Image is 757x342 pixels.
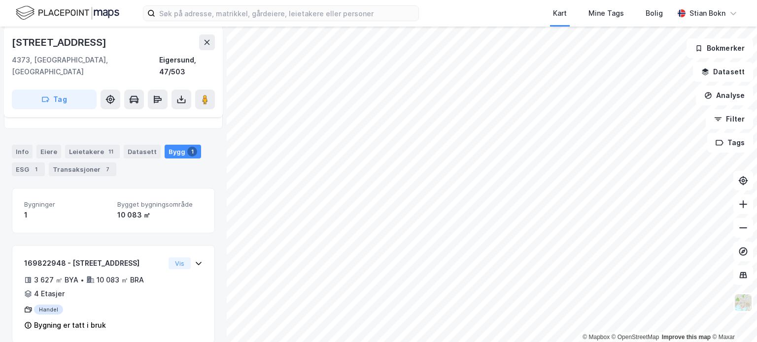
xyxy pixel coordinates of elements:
div: Datasett [124,145,161,158]
div: ESG [12,162,45,176]
button: Analyse [696,86,753,105]
div: 4 Etasjer [34,288,65,300]
img: logo.f888ab2527a4732fd821a326f86c7f29.svg [16,4,119,22]
button: Filter [706,109,753,129]
div: Transaksjoner [49,162,116,176]
div: Eiere [36,145,61,158]
div: 1 [24,209,109,221]
div: Eigersund, 47/503 [159,54,215,78]
div: Bolig [646,7,663,19]
a: Improve this map [662,334,711,341]
span: Bygget bygningsområde [117,200,203,209]
button: Tags [707,133,753,153]
div: • [80,276,84,284]
button: Vis [169,257,191,269]
input: Søk på adresse, matrikkel, gårdeiere, leietakere eller personer [155,6,418,21]
div: Info [12,145,33,158]
div: 4373, [GEOGRAPHIC_DATA], [GEOGRAPHIC_DATA] [12,54,159,78]
a: OpenStreetMap [612,334,659,341]
div: 7 [103,164,112,174]
div: Bygg [165,145,201,158]
div: Leietakere [65,145,120,158]
div: 1 [187,147,197,156]
div: 3 627 ㎡ BYA [34,274,78,286]
div: [STREET_ADDRESS] [12,34,108,50]
div: Mine Tags [588,7,624,19]
div: Bygning er tatt i bruk [34,319,106,331]
div: 10 083 ㎡ BRA [97,274,144,286]
div: 1 [31,164,41,174]
div: 169822948 - [STREET_ADDRESS] [24,257,165,269]
div: Kart [553,7,567,19]
a: Mapbox [583,334,610,341]
div: Kontrollprogram for chat [708,295,757,342]
iframe: Chat Widget [708,295,757,342]
div: 11 [106,147,116,156]
img: Z [734,293,753,312]
div: 10 083 ㎡ [117,209,203,221]
div: Stian Bokn [689,7,725,19]
button: Datasett [693,62,753,82]
button: Tag [12,90,97,109]
span: Bygninger [24,200,109,209]
button: Bokmerker [687,38,753,58]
